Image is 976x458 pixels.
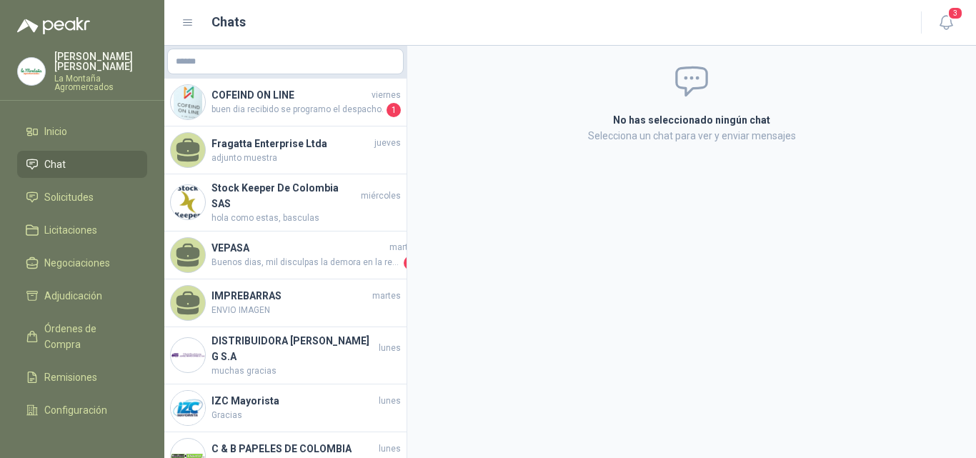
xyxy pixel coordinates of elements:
[44,255,110,271] span: Negociaciones
[379,442,401,456] span: lunes
[164,126,407,174] a: Fragatta Enterprise Ltdajuevesadjunto muestra
[164,174,407,232] a: Company LogoStock Keeper De Colombia SASmiércoleshola como estas, basculas
[379,342,401,355] span: lunes
[211,364,401,378] span: muchas gracias
[379,394,401,408] span: lunes
[372,89,401,102] span: viernes
[44,288,102,304] span: Adjudicación
[17,397,147,424] a: Configuración
[164,327,407,384] a: Company LogoDISTRIBUIDORA [PERSON_NAME] G S.Alunesmuchas gracias
[374,136,401,150] span: jueves
[44,222,97,238] span: Licitaciones
[44,189,94,205] span: Solicitudes
[17,118,147,145] a: Inicio
[44,369,97,385] span: Remisiones
[211,240,387,256] h4: VEPASA
[361,189,401,203] span: miércoles
[211,12,246,32] h1: Chats
[211,136,372,151] h4: Fragatta Enterprise Ltda
[211,393,376,409] h4: IZC Mayorista
[442,112,941,128] h2: No has seleccionado ningún chat
[171,85,205,119] img: Company Logo
[164,384,407,432] a: Company LogoIZC MayoristalunesGracias
[18,58,45,85] img: Company Logo
[17,17,90,34] img: Logo peakr
[211,256,401,270] span: Buenos dias, mil disculpas la demora en la respuesta. Nosotros estamos ubicados en [GEOGRAPHIC_DA...
[44,321,134,352] span: Órdenes de Compra
[164,279,407,327] a: IMPREBARRASmartesENVIO IMAGEN
[17,151,147,178] a: Chat
[211,180,358,211] h4: Stock Keeper De Colombia SAS
[171,185,205,219] img: Company Logo
[17,282,147,309] a: Adjudicación
[17,315,147,358] a: Órdenes de Compra
[211,151,401,165] span: adjunto muestra
[933,10,959,36] button: 3
[211,103,384,117] span: buen dia recibido se programo el despacho.
[404,256,418,270] span: 1
[211,87,369,103] h4: COFEIND ON LINE
[17,216,147,244] a: Licitaciones
[211,304,401,317] span: ENVIO IMAGEN
[17,364,147,391] a: Remisiones
[17,184,147,211] a: Solicitudes
[211,288,369,304] h4: IMPREBARRAS
[211,409,401,422] span: Gracias
[211,333,376,364] h4: DISTRIBUIDORA [PERSON_NAME] G S.A
[372,289,401,303] span: martes
[164,232,407,279] a: VEPASAmartesBuenos dias, mil disculpas la demora en la respuesta. Nosotros estamos ubicados en [G...
[44,156,66,172] span: Chat
[211,441,376,457] h4: C & B PAPELES DE COLOMBIA
[44,402,107,418] span: Configuración
[211,211,401,225] span: hola como estas, basculas
[44,124,67,139] span: Inicio
[387,103,401,117] span: 1
[17,249,147,277] a: Negociaciones
[54,74,147,91] p: La Montaña Agromercados
[54,51,147,71] p: [PERSON_NAME] [PERSON_NAME]
[442,128,941,144] p: Selecciona un chat para ver y enviar mensajes
[947,6,963,20] span: 3
[389,241,418,254] span: martes
[171,391,205,425] img: Company Logo
[171,338,205,372] img: Company Logo
[164,79,407,126] a: Company LogoCOFEIND ON LINEviernesbuen dia recibido se programo el despacho.1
